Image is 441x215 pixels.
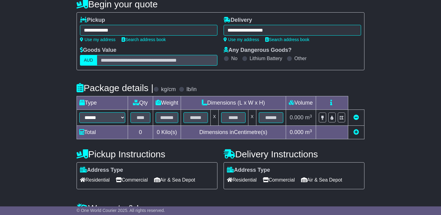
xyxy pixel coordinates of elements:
label: Lithium Battery [250,56,282,61]
sup: 3 [310,114,312,118]
td: Dimensions (L x W x H) [181,96,286,110]
span: Air & Sea Depot [301,175,342,185]
a: Remove this item [353,114,359,121]
td: Weight [153,96,181,110]
span: Commercial [116,175,148,185]
sup: 3 [310,129,312,133]
span: Air & Sea Depot [154,175,195,185]
label: Address Type [227,167,270,174]
label: Goods Value [80,47,116,54]
td: Qty [128,96,153,110]
span: m [305,114,312,121]
td: Type [77,96,128,110]
td: Dimensions in Centimetre(s) [181,126,286,139]
label: AUD [80,55,97,66]
label: No [231,56,237,61]
span: 0 [157,129,160,135]
label: Address Type [80,167,123,174]
td: x [210,110,218,126]
a: Use my address [224,37,259,42]
td: Kilo(s) [153,126,181,139]
span: 0.000 [290,129,303,135]
td: x [248,110,256,126]
span: m [305,129,312,135]
h4: Pickup Instructions [77,149,217,159]
a: Use my address [80,37,115,42]
a: Search address book [265,37,309,42]
span: © One World Courier 2025. All rights reserved. [77,208,165,213]
span: Residential [80,175,110,185]
label: kg/cm [161,86,176,93]
label: lb/in [187,86,197,93]
h4: Package details | [77,83,153,93]
td: Total [77,126,128,139]
span: Residential [227,175,257,185]
h4: Warranty & Insurance [77,203,364,213]
h4: Delivery Instructions [224,149,364,159]
td: Volume [286,96,316,110]
label: Any Dangerous Goods? [224,47,292,54]
a: Search address book [122,37,166,42]
label: Delivery [224,17,252,24]
span: Commercial [263,175,295,185]
label: Pickup [80,17,105,24]
span: 0.000 [290,114,303,121]
a: Add new item [353,129,359,135]
td: 0 [128,126,153,139]
label: Other [294,56,307,61]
